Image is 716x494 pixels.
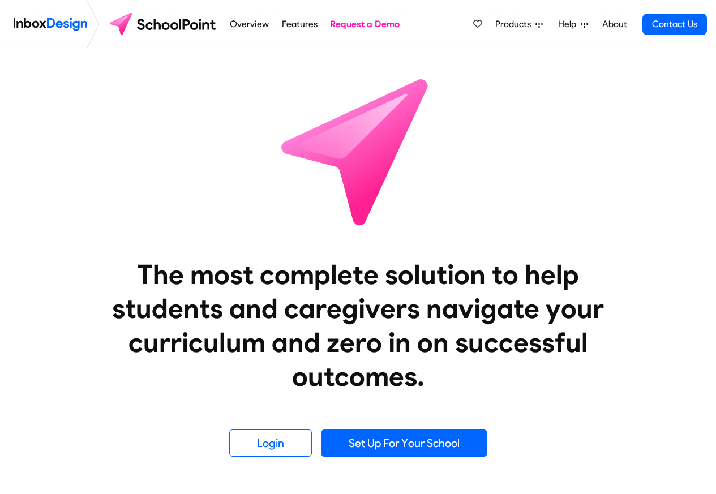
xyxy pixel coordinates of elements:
[558,18,581,31] span: Help
[89,257,627,393] heading: The most complete solution to help students and caregivers navigate your curriculum and zero in o...
[278,13,320,36] a: Features
[256,49,460,253] img: icon_schoolpoint.svg
[599,13,630,36] a: About
[491,13,547,36] a: Products
[321,429,487,457] a: Set Up For Your School
[104,11,224,38] img: schoolpoint logo
[554,13,593,36] a: Help
[642,14,707,35] a: Contact Us
[229,429,312,457] a: Login
[227,13,272,36] a: Overview
[327,13,403,36] a: Request a Demo
[495,18,535,31] span: Products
